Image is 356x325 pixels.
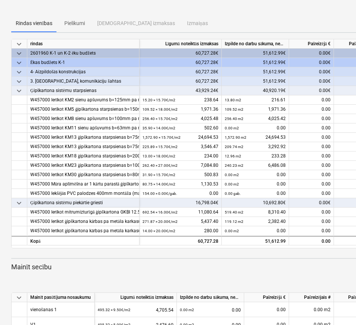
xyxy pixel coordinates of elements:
[142,98,175,102] small: 15.20 × 15.70€ / m2
[222,198,289,208] div: 10,692.80€
[225,170,286,180] div: 0.00
[289,58,334,67] div: 0.00€
[30,133,136,142] div: W457000 Ierīkot KM13 ģipškartona starpsienas b=75mm pa metāla karkasu b=50mm ar minerālo skaņas i...
[27,39,139,49] div: rindas
[225,126,239,130] small: 0.00 m2
[225,98,241,102] small: 13.80 m2
[289,302,334,317] div: 0.00 m2
[225,182,239,186] small: 0.00 m2
[30,86,136,95] div: Ģipškartona sistēmu starpsienas
[142,126,175,130] small: 35.90 × 14.00€ / m2
[247,302,286,317] div: 0.00
[15,293,24,302] span: keyboard_arrow_down
[142,114,218,123] div: 4,025.48
[222,77,289,86] div: 51,612.99€
[289,86,334,95] div: 0.00€
[142,161,218,170] div: 7,084.80
[15,58,24,67] span: keyboard_arrow_down
[225,117,243,121] small: 256.40 m2
[225,135,246,139] small: 1,572.90 m2
[289,170,334,180] div: 0.00
[225,229,239,233] small: 0.00 m2
[142,208,218,217] div: 11,080.64
[222,39,289,49] div: Izpilde no darbu sākuma, neskaitot kārtējā mēneša izpildi
[16,19,52,27] p: Rindas vienības
[142,220,178,224] small: 271.87 × 20.00€ / m2
[30,180,136,189] div: W457000 Mūra aplīmēšna ar 1 kārtu parastā ģipškartona
[30,208,136,217] div: W457000 Ierīkot mitrumizturīgā ģipškartona GKBI 12.5mm piekārtos griestus pa metāla profilu un st...
[30,114,136,123] div: W457000 Ierīkot KM8 sienu apšuvums b=100mm pa metāla karkasu b=75mm ar minerālo skaņas izolāciju ...
[225,133,286,142] div: 24,694.53
[30,105,136,114] div: W457000 Ierīkot KM5 ģipškartona starpsienas b=150mm pa metāla karkasu b=100mm ar minerālo skaņas ...
[225,145,243,149] small: 209.74 m2
[15,68,24,77] span: keyboard_arrow_down
[289,49,334,58] div: 0.00€
[225,151,286,161] div: 233.28
[222,67,289,77] div: 51,612.99€
[142,151,218,161] div: 234.00
[30,58,136,67] div: Ēkas budžets K-1
[30,302,57,317] div: vienošanas 1
[142,237,218,246] div: 60,727.28
[289,189,334,198] div: 0.00
[289,293,334,302] div: Pašreizējais #
[225,208,286,217] div: 8,310.40
[139,39,222,49] div: Līgumā noteiktās izmaksas
[142,229,175,233] small: 14.00 × 20.00€ / m2
[289,217,334,226] div: 0.00
[27,236,139,245] div: Kopā
[139,77,222,86] div: 60,727.28€
[15,40,24,49] span: keyboard_arrow_down
[142,173,175,177] small: 31.90 × 15.70€ / m2
[225,107,243,111] small: 109.52 m2
[30,189,136,198] div: W457000 Iekšējās PVC palodzes 400mm montāža (materiāls iekļauts pie PVC logu izgatavošanas 4.1.sa...
[225,210,243,214] small: 519.40 m2
[142,145,178,149] small: 225.89 × 15.70€ / m2
[15,77,24,86] span: keyboard_arrow_down
[289,77,334,86] div: 0.00€
[30,170,136,180] div: W457000 Ierīkot KM30 ģipškartona starpsienas b=80mm pa metāla karkasu b=50mm, vienpusēji apšūtas ...
[142,107,178,111] small: 109.52 × 18.00€ / m2
[30,77,136,86] div: 3. [GEOGRAPHIC_DATA], komunikāciju šahtas
[142,142,218,151] div: 3,546.47
[98,308,131,312] small: 495.32 × 9.50€ / m2
[30,49,136,58] div: 2601960 K-1 un K-2 ēku budžets
[27,293,95,302] div: Mainīt pasūtījuma nosaukumu
[289,208,334,217] div: 0.00
[225,226,286,236] div: 0.00
[225,217,286,226] div: 2,382.40
[289,114,334,123] div: 0.00
[30,198,136,208] div: Ģipškartona sistēmu piekārtie griesti
[30,142,136,151] div: W457000 Ierīkot KM13 ģipškartona starpsienas b=75mm pa metāla karkasu b=50mm ar minerālo skaņas i...
[30,151,136,161] div: W457000 Ierīkot KM18 ģipškartona starpsienas b=200mm pa metāla karkasu b=150mm, abpusēji apšūtas ...
[142,105,218,114] div: 1,971.36
[289,161,334,170] div: 0.00
[15,86,24,95] span: keyboard_arrow_down
[289,180,334,189] div: 0.00
[289,123,334,133] div: 0.00
[225,123,286,133] div: 0.00
[222,86,289,95] div: 40,920.19€
[289,151,334,161] div: 0.00
[142,95,218,105] div: 238.64
[142,182,175,186] small: 80.75 × 14.00€ / m2
[225,161,286,170] div: 6,486.08
[180,308,194,312] small: 0.00 m2
[30,217,136,226] div: W457000 Ierīkot ģipškartona kārbas pa metāla karkasu, ventilācijas tīkliem (vert. Un horiz.daļas)...
[289,226,334,236] div: 0.00
[142,180,218,189] div: 1,130.53
[225,114,286,123] div: 4,025.42
[95,293,177,302] div: Līgumā noteiktās izmaksas
[289,133,334,142] div: 0.00
[139,67,222,77] div: 60,727.28€
[225,189,286,198] div: 0.00
[139,86,222,95] div: 43,929.24€
[225,105,286,114] div: 1,971.36
[289,105,334,114] div: 0.00
[225,154,241,158] small: 12.96 m2
[289,95,334,105] div: 0.00
[142,117,178,121] small: 256.40 × 15.70€ / m2
[225,180,286,189] div: 0.00
[177,293,244,302] div: Izpilde no darbu sākuma, neskaitot kārtējā mēneša izpildi
[142,189,218,198] div: 0.00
